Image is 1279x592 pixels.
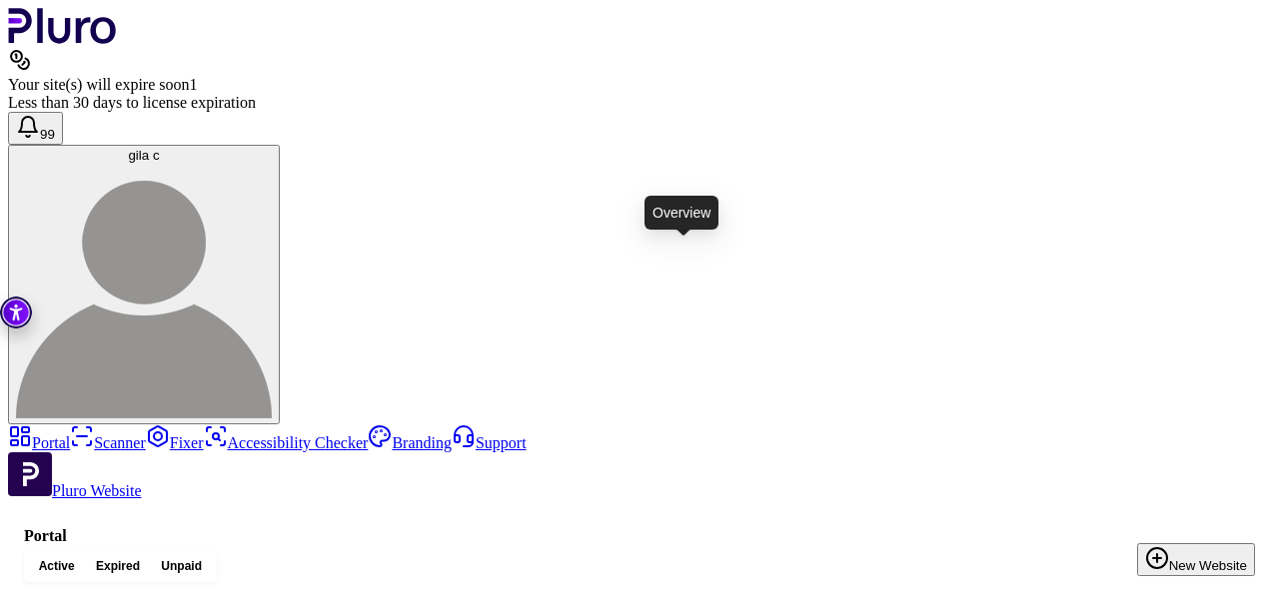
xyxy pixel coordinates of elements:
[189,76,197,93] span: 1
[39,558,75,574] span: Active
[70,434,146,451] a: Scanner
[368,434,452,451] a: Branding
[8,94,1271,112] div: Less than 30 days to license expiration
[96,558,140,574] span: Expired
[644,196,718,230] div: Overview
[16,163,272,418] img: gila c
[24,527,1255,545] h1: Portal
[85,554,150,578] button: Expired
[161,558,202,574] span: Unpaid
[40,127,55,142] span: 99
[151,554,213,578] button: Unpaid
[8,424,1271,500] aside: Sidebar menu
[8,145,280,424] button: gila cgila c
[1137,543,1255,576] button: New Website
[8,482,142,499] a: Open Pluro Website
[28,554,85,578] button: Active
[204,434,369,451] a: Accessibility Checker
[452,434,527,451] a: Support
[146,434,204,451] a: Fixer
[8,76,1271,94] div: Your site(s) will expire soon
[8,30,117,47] a: Logo
[8,112,63,145] button: Open notifications, you have 125 new notifications
[128,148,159,163] span: gila c
[8,434,70,451] a: Portal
